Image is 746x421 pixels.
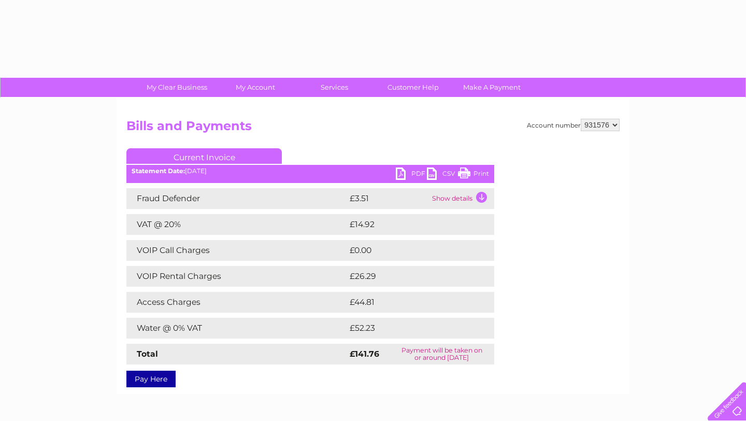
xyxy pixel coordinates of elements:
[347,318,473,339] td: £52.23
[347,188,429,209] td: £3.51
[347,240,470,261] td: £0.00
[126,214,347,235] td: VAT @ 20%
[427,167,458,183] a: CSV
[126,318,347,339] td: Water @ 0% VAT
[292,78,377,97] a: Services
[458,167,489,183] a: Print
[213,78,298,97] a: My Account
[429,188,494,209] td: Show details
[347,266,474,287] td: £26.29
[126,148,282,164] a: Current Invoice
[126,266,347,287] td: VOIP Rental Charges
[396,167,427,183] a: PDF
[370,78,456,97] a: Customer Help
[390,344,494,364] td: Payment will be taken on or around [DATE]
[126,371,176,387] a: Pay Here
[137,349,158,359] strong: Total
[449,78,535,97] a: Make A Payment
[134,78,220,97] a: My Clear Business
[126,119,620,138] h2: Bills and Payments
[126,292,347,313] td: Access Charges
[350,349,379,359] strong: £141.76
[126,167,494,175] div: [DATE]
[126,188,347,209] td: Fraud Defender
[347,292,472,313] td: £44.81
[126,240,347,261] td: VOIP Call Charges
[527,119,620,131] div: Account number
[347,214,472,235] td: £14.92
[132,167,185,175] b: Statement Date:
